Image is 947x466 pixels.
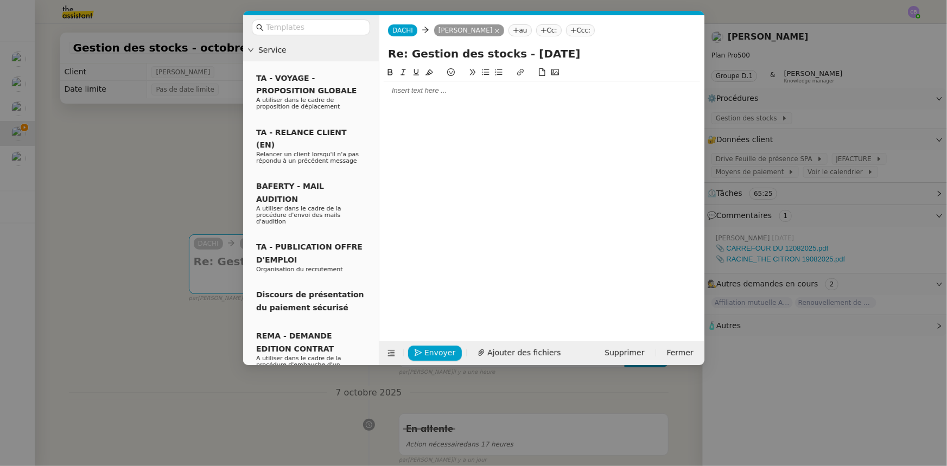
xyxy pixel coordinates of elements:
[256,128,347,149] span: TA - RELANCE CLIENT (EN)
[256,97,340,110] span: A utiliser dans le cadre de proposition de déplacement
[536,24,561,36] nz-tag: Cc:
[666,347,693,359] span: Fermer
[434,24,504,36] nz-tag: [PERSON_NAME]
[598,346,651,361] button: Supprimer
[565,24,595,36] nz-tag: Ccc:
[660,346,700,361] button: Fermer
[388,46,696,62] input: Subject
[256,242,363,264] span: TA - PUBLICATION OFFRE D'EMPLOI
[256,266,343,273] span: Organisation du recrutement
[256,355,341,375] span: A utiliser dans le cadre de la procédure d'embauche d'un nouveau salarié
[424,347,455,359] span: Envoyer
[392,27,413,34] span: DACHI
[471,346,567,361] button: Ajouter des fichiers
[256,331,334,353] span: REMA - DEMANDE EDITION CONTRAT
[266,21,364,34] input: Templates
[408,346,462,361] button: Envoyer
[243,40,379,61] div: Service
[256,205,341,225] span: A utiliser dans le cadre de la procédure d'envoi des mails d'audition
[508,24,531,36] nz-tag: au
[605,347,644,359] span: Supprimer
[256,182,324,203] span: BAFERTY - MAIL AUDITION
[256,151,359,164] span: Relancer un client lorsqu'il n'a pas répondu à un précédent message
[258,44,374,56] span: Service
[487,347,561,359] span: Ajouter des fichiers
[256,290,364,311] span: Discours de présentation du paiement sécurisé
[256,74,357,95] span: TA - VOYAGE - PROPOSITION GLOBALE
